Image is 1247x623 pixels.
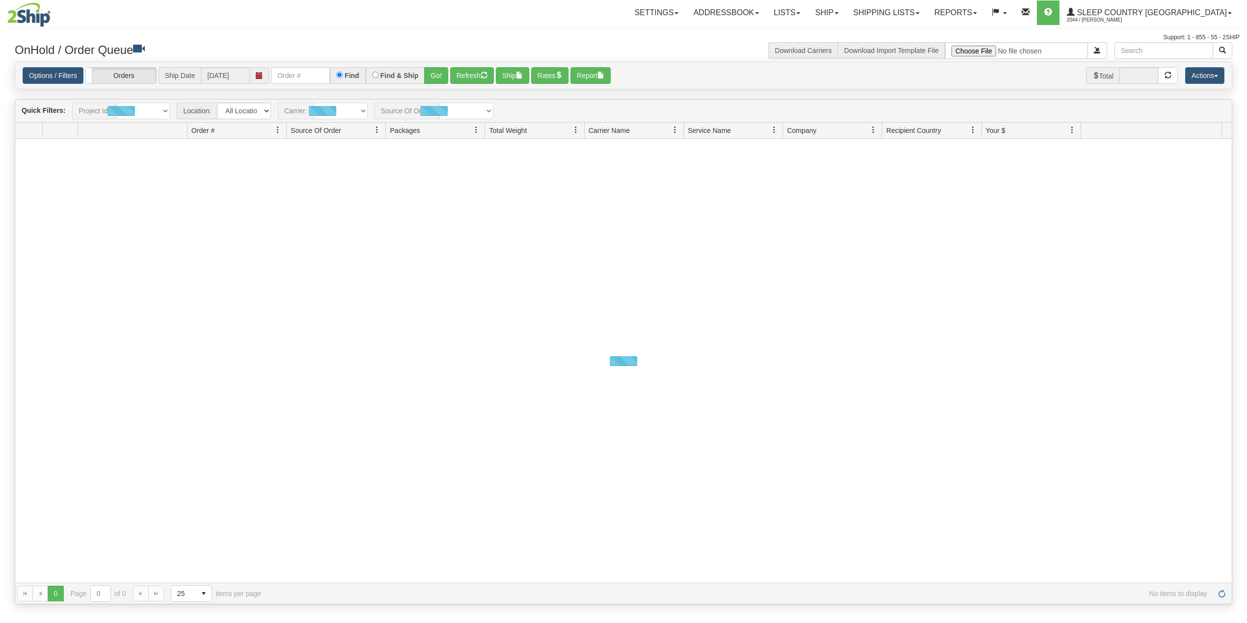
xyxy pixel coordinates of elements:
span: Carrier Name [589,126,630,135]
span: Page 0 [48,586,63,601]
span: Total [1086,67,1120,84]
span: select [196,586,212,601]
span: Location: [177,103,217,119]
a: Recipient Country filter column settings [965,122,981,138]
input: Import [945,42,1088,59]
a: Options / Filters [23,67,83,84]
a: Reports [927,0,984,25]
span: Your $ [986,126,1005,135]
span: Order # [191,126,215,135]
a: Order # filter column settings [270,122,286,138]
label: Find [345,72,359,79]
span: Sleep Country [GEOGRAPHIC_DATA] [1075,8,1227,17]
input: Search [1114,42,1213,59]
a: Service Name filter column settings [766,122,783,138]
span: Total Weight [489,126,527,135]
a: Refresh [1214,586,1230,601]
span: Company [787,126,816,135]
button: Ship [496,67,529,84]
a: Carrier Name filter column settings [667,122,683,138]
span: Service Name [688,126,731,135]
input: Order # [271,67,330,84]
a: Addressbook [686,0,766,25]
img: logo2044.jpg [7,2,51,27]
button: Refresh [450,67,494,84]
a: Company filter column settings [865,122,882,138]
a: Shipping lists [846,0,927,25]
span: items per page [171,585,261,602]
label: Quick Filters: [22,105,65,115]
a: Packages filter column settings [468,122,485,138]
a: Your $ filter column settings [1064,122,1081,138]
h3: OnHold / Order Queue [15,42,616,56]
div: grid toolbar [15,100,1232,123]
span: 2044 / [PERSON_NAME] [1067,15,1140,25]
iframe: chat widget [1224,261,1246,362]
a: Lists [766,0,808,25]
a: Ship [808,0,845,25]
button: Rates [531,67,569,84]
label: Orders [86,68,156,84]
a: Download Carriers [775,47,832,54]
span: 25 [177,589,190,598]
label: Find & Ship [380,72,419,79]
span: Page of 0 [71,585,126,602]
span: Source Of Order [291,126,341,135]
span: Recipient Country [886,126,941,135]
a: Download Import Template File [844,47,939,54]
button: Go! [424,67,448,84]
span: Page sizes drop down [171,585,212,602]
button: Report [570,67,611,84]
span: Packages [390,126,420,135]
a: Settings [627,0,686,25]
span: No items to display [275,590,1207,597]
span: Ship Date [159,67,201,84]
button: Search [1213,42,1232,59]
a: Sleep Country [GEOGRAPHIC_DATA] 2044 / [PERSON_NAME] [1059,0,1239,25]
a: Total Weight filter column settings [568,122,584,138]
a: Source Of Order filter column settings [369,122,385,138]
button: Actions [1185,67,1224,84]
div: Support: 1 - 855 - 55 - 2SHIP [7,33,1240,42]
